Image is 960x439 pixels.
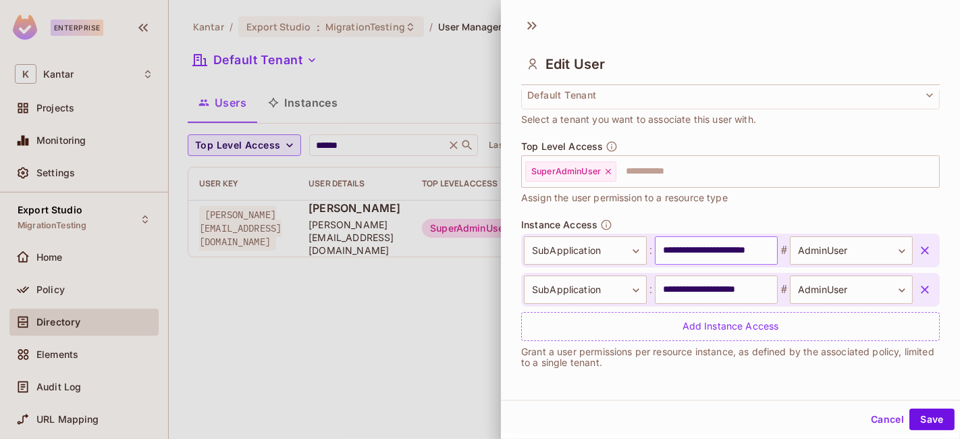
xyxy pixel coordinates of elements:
div: SubApplication [524,276,647,304]
span: : [647,282,655,298]
span: Assign the user permission to a resource type [521,190,728,205]
p: Grant a user permissions per resource instance, as defined by the associated policy, limited to a... [521,346,940,368]
span: # [778,282,790,298]
div: Add Instance Access [521,312,940,341]
span: SuperAdminUser [531,166,601,177]
span: # [778,242,790,259]
span: Edit User [545,56,605,72]
span: Instance Access [521,219,597,230]
button: Save [909,409,955,430]
span: Top Level Access [521,141,603,152]
div: SuperAdminUser [525,161,616,182]
span: Select a tenant you want to associate this user with. [521,112,756,127]
button: Default Tenant [521,81,940,109]
button: Cancel [865,409,909,430]
div: SubApplication [524,236,647,265]
button: Open [932,170,935,172]
div: AdminUser [790,236,913,265]
div: AdminUser [790,276,913,304]
span: : [647,242,655,259]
